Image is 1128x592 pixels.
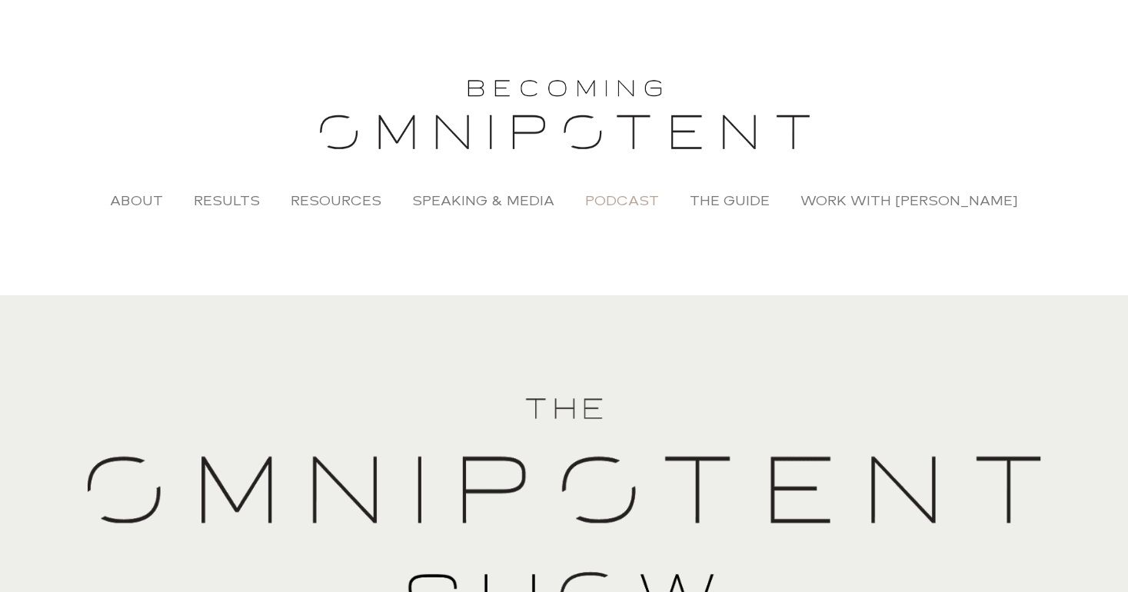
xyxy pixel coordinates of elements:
[674,183,785,218] a: The Guide
[570,183,674,218] a: Podcast
[95,183,178,218] a: About
[178,183,275,218] a: Results
[397,183,570,218] a: Speaking & Media
[275,183,397,218] a: Resources
[785,183,1033,218] a: Work with [PERSON_NAME]
[15,183,1113,218] nav: Menu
